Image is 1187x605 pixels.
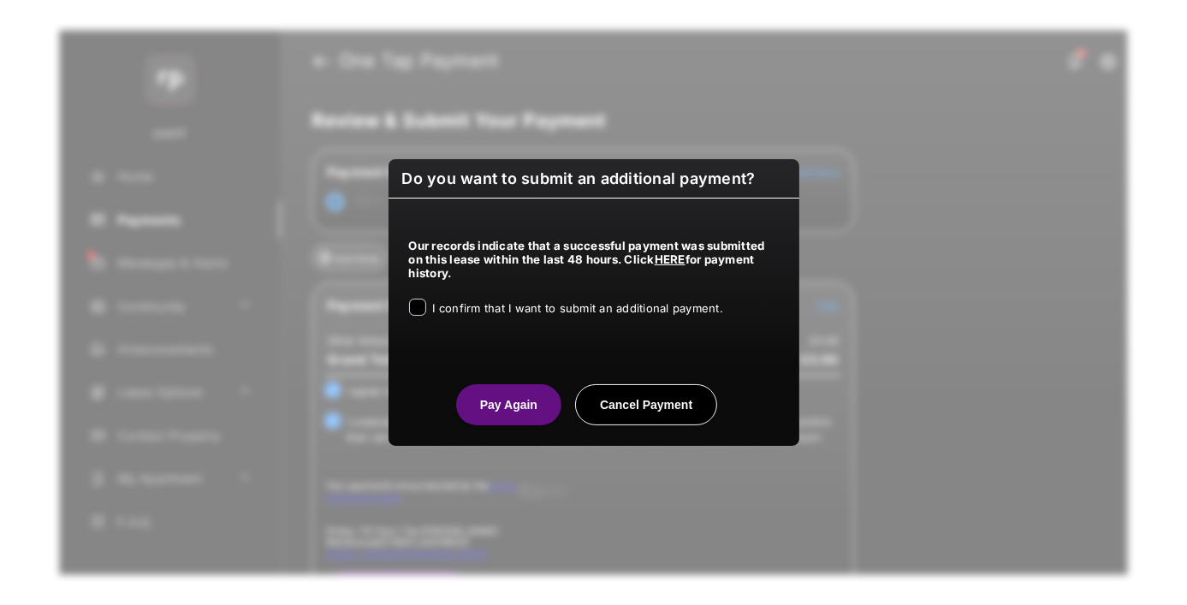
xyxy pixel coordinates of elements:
h6: Do you want to submit an additional payment? [389,159,799,199]
a: HERE [655,252,685,266]
span: I confirm that I want to submit an additional payment. [433,301,723,315]
button: Cancel Payment [575,384,717,425]
h5: Our records indicate that a successful payment was submitted on this lease within the last 48 hou... [409,239,779,280]
button: Pay Again [456,384,561,425]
